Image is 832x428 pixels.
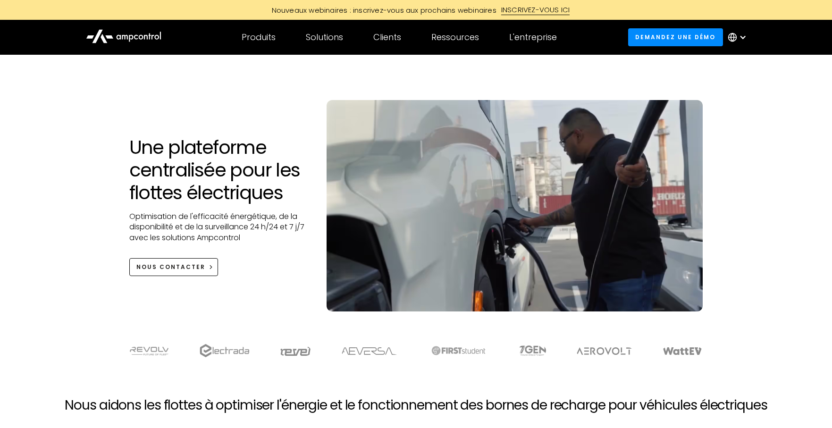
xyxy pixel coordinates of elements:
[576,347,632,355] img: Aerovolt Logo
[262,5,501,15] div: Nouveaux webinaires : inscrivez-vous aux prochains webinaires
[373,32,401,42] div: Clients
[204,5,629,15] a: Nouveaux webinaires : inscrivez-vous aux prochains webinairesINSCRIVEZ-VOUS ICI
[663,347,702,355] img: WattEV logo
[431,32,479,42] div: Ressources
[242,32,276,42] div: Produits
[628,28,723,46] a: Demandez une démo
[306,32,343,42] div: Solutions
[129,258,219,276] a: NOUS CONTACTER
[129,136,308,204] h1: Une plateforme centralisée pour les flottes électriques
[509,32,557,42] div: L'entreprise
[65,397,767,413] h2: Nous aidons les flottes à optimiser l'énergie et le fonctionnement des bornes de recharge pour vé...
[200,344,249,357] img: electrada logo
[136,263,205,271] div: NOUS CONTACTER
[129,211,308,243] p: Optimisation de l'efficacité énergétique, de la disponibilité et de la surveillance 24 h/24 et 7 ...
[501,5,570,15] div: INSCRIVEZ-VOUS ICI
